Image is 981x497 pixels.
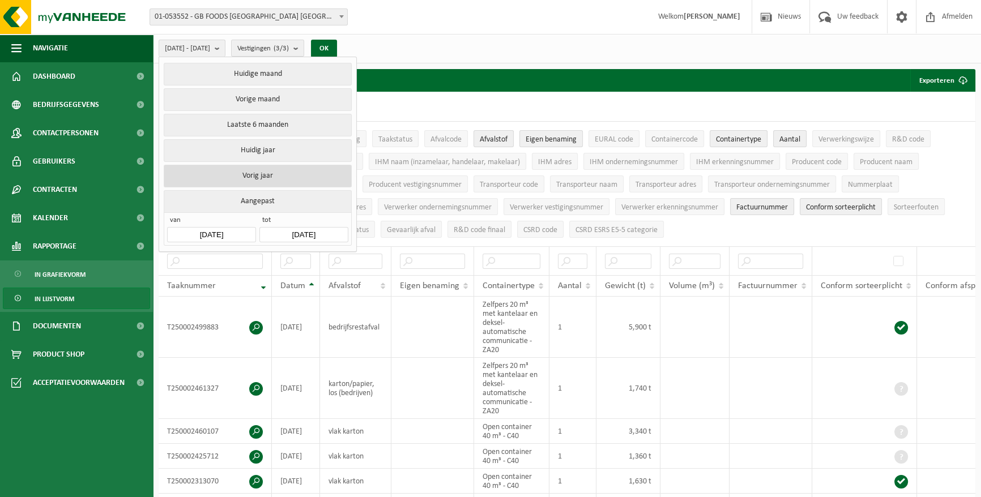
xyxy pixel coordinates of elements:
td: Zelfpers 20 m³ met kantelaar en deksel-automatische communicatie - ZA20 [474,297,549,358]
button: Producent vestigingsnummerProducent vestigingsnummer: Activate to sort [362,175,468,192]
span: Datum [280,281,305,290]
td: T250002313070 [159,469,272,494]
span: Gevaarlijk afval [387,226,436,234]
button: IHM ondernemingsnummerIHM ondernemingsnummer: Activate to sort [583,153,684,170]
button: Transporteur naamTransporteur naam: Activate to sort [550,175,624,192]
span: van [167,216,255,227]
span: Containercode [651,135,698,144]
span: Documenten [33,312,81,340]
button: StatusStatus: Activate to sort [343,221,375,238]
span: Conform sorteerplicht [821,281,902,290]
td: T250002460107 [159,419,272,444]
span: Bedrijfsgegevens [33,91,99,119]
span: IHM naam (inzamelaar, handelaar, makelaar) [375,158,520,166]
button: Verwerker vestigingsnummerVerwerker vestigingsnummer: Activate to sort [504,198,609,215]
span: Transporteur naam [556,181,617,189]
span: Eigen benaming [400,281,459,290]
button: CSRD ESRS E5-5 categorieCSRD ESRS E5-5 categorie: Activate to sort [569,221,664,238]
td: 3,340 t [596,419,660,444]
td: vlak karton [320,444,391,469]
td: 1 [549,297,596,358]
count: (3/3) [274,45,289,52]
button: Transporteur codeTransporteur code: Activate to sort [474,175,544,192]
td: karton/papier, los (bedrijven) [320,358,391,419]
button: IHM erkenningsnummerIHM erkenningsnummer: Activate to sort [690,153,780,170]
td: 1 [549,444,596,469]
span: Afvalcode [430,135,462,144]
button: TaakstatusTaakstatus: Activate to sort [372,130,419,147]
button: AantalAantal: Activate to sort [773,130,807,147]
span: tot [259,216,348,227]
button: Conform sorteerplicht : Activate to sort [800,198,882,215]
button: Vorige maand [164,88,351,111]
span: Producent vestigingsnummer [369,181,462,189]
button: Gevaarlijk afval : Activate to sort [381,221,442,238]
span: Dashboard [33,62,75,91]
td: [DATE] [272,358,320,419]
span: 01-053552 - GB FOODS BELGIUM NV - PUURS-SINT-AMANDS [150,9,347,25]
button: Exporteren [910,69,974,92]
a: In lijstvorm [3,288,150,309]
strong: [PERSON_NAME] [684,12,740,21]
span: IHM adres [538,158,571,166]
span: IHM ondernemingsnummer [590,158,678,166]
span: Contracten [33,175,77,204]
span: EURAL code [595,135,633,144]
button: Huidige maand [164,63,351,85]
span: Verwerker vestigingsnummer [510,203,603,212]
span: CSRD code [523,226,557,234]
span: Product Shop [33,340,84,369]
td: 5,900 t [596,297,660,358]
button: IHM adresIHM adres: Activate to sort [532,153,578,170]
span: Factuurnummer [736,203,788,212]
span: Transporteur code [480,181,538,189]
button: Vorig jaar [164,165,351,187]
span: Producent naam [860,158,912,166]
button: IHM naam (inzamelaar, handelaar, makelaar)IHM naam (inzamelaar, handelaar, makelaar): Activate to... [369,153,526,170]
td: 1 [549,469,596,494]
button: ContainertypeContainertype: Activate to sort [710,130,767,147]
span: Vestigingen [237,40,289,57]
button: Verwerker ondernemingsnummerVerwerker ondernemingsnummer: Activate to sort [378,198,498,215]
td: 1,360 t [596,444,660,469]
button: [DATE] - [DATE] [159,40,225,57]
button: Vestigingen(3/3) [231,40,304,57]
span: IHM erkenningsnummer [696,158,774,166]
span: Verwerker erkenningsnummer [621,203,718,212]
span: In lijstvorm [35,288,74,310]
td: 1 [549,419,596,444]
td: Open container 40 m³ - C40 [474,419,549,444]
span: Producent code [792,158,842,166]
span: Afvalstof [329,281,361,290]
button: EURAL codeEURAL code: Activate to sort [588,130,639,147]
button: Aangepast [164,190,351,212]
td: Open container 40 m³ - C40 [474,469,549,494]
td: bedrijfsrestafval [320,297,391,358]
a: In grafiekvorm [3,263,150,285]
button: NummerplaatNummerplaat: Activate to sort [842,175,899,192]
span: Verwerker ondernemingsnummer [384,203,492,212]
span: Status [349,226,369,234]
button: Producent naamProducent naam: Activate to sort [854,153,919,170]
span: R&D code finaal [454,226,505,234]
button: AfvalcodeAfvalcode: Activate to sort [424,130,468,147]
td: 1,630 t [596,469,660,494]
button: VerwerkingswijzeVerwerkingswijze: Activate to sort [812,130,880,147]
span: Nummerplaat [848,181,893,189]
button: AfvalstofAfvalstof: Activate to sort [474,130,514,147]
button: Huidig jaar [164,139,351,162]
span: Kalender [33,204,68,232]
span: Navigatie [33,34,68,62]
button: Eigen benamingEigen benaming: Activate to sort [519,130,583,147]
button: Verwerker erkenningsnummerVerwerker erkenningsnummer: Activate to sort [615,198,724,215]
td: T250002461327 [159,358,272,419]
button: FactuurnummerFactuurnummer: Activate to sort [730,198,794,215]
button: Producent codeProducent code: Activate to sort [786,153,848,170]
span: Transporteur adres [635,181,696,189]
td: [DATE] [272,469,320,494]
button: Laatste 6 maanden [164,114,351,136]
span: Sorteerfouten [894,203,939,212]
span: Containertype [483,281,535,290]
span: CSRD ESRS E5-5 categorie [575,226,658,234]
span: R&D code [892,135,924,144]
